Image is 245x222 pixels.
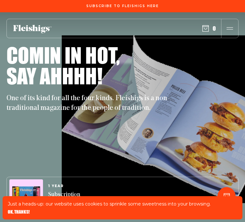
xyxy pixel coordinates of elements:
p: Just a heads-up: our website uses cookies to sprinkle some sweetness into your browsing. [8,201,237,207]
button: 0 [202,25,216,32]
a: Subscribe To Fleishigs Here [85,4,160,7]
h1: Say ahhhh! [6,65,102,86]
a: 1 YEARSubscription $99.00 [48,184,80,208]
span: 1 YEAR [48,184,80,188]
span: Subscription $99.00 [48,191,80,208]
span: Subscribe To Fleishigs Here [86,4,159,8]
button: OK, THANKS! [8,210,30,214]
img: Magazines image [12,186,40,206]
p: One of its kind for all the four kinds. Fleishigs is a non-traditional magazine for the people of... [6,94,175,113]
h1: Comin in hot, [6,45,120,65]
